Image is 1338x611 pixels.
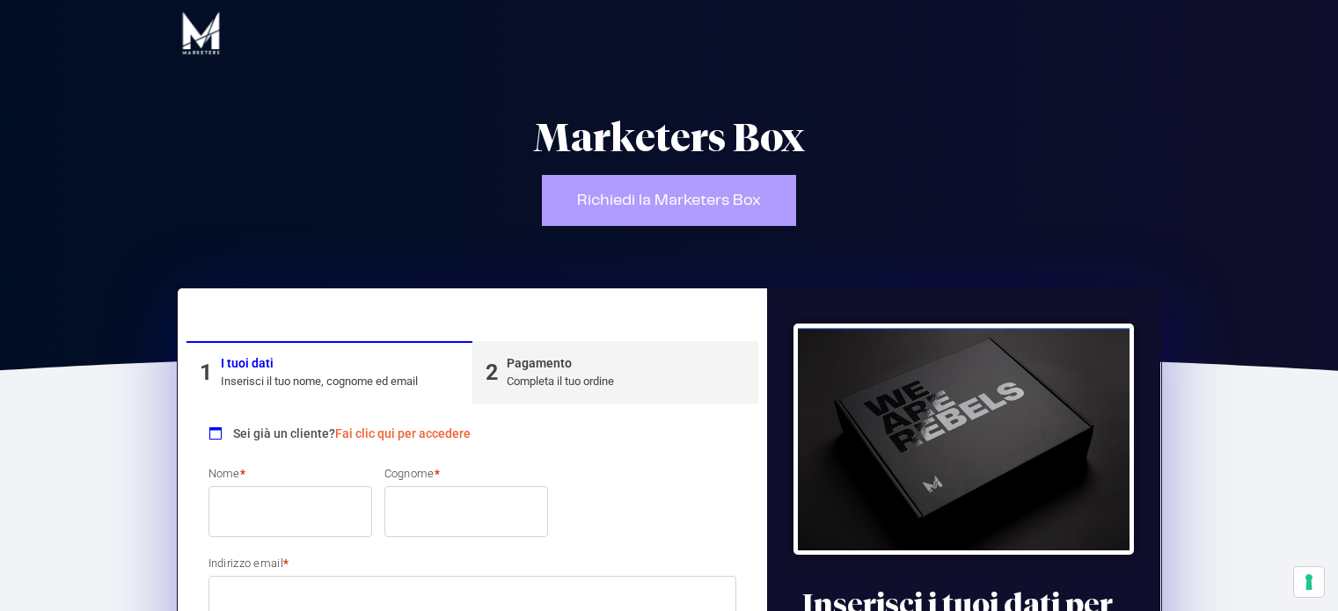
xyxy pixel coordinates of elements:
button: Le tue preferenze relative al consenso per le tecnologie di tracciamento [1294,567,1324,597]
a: Richiedi la Marketers Box [542,175,796,226]
div: I tuoi dati [221,354,418,373]
span: Richiedi la Marketers Box [577,193,761,208]
div: Inserisci il tuo nome, cognome ed email [221,373,418,390]
h2: Marketers Box [353,119,986,157]
label: Indirizzo email [208,557,737,569]
a: 1I tuoi datiInserisci il tuo nome, cognome ed email [186,341,472,404]
div: Completa il tuo ordine [507,373,614,390]
label: Cognome [384,468,548,479]
a: 2PagamentoCompleta il tuo ordine [472,341,758,404]
div: Sei già un cliente? [208,412,737,448]
a: Fai clic qui per accedere [335,426,471,440]
div: 2 [486,356,498,389]
div: 1 [200,356,212,389]
label: Nome [208,468,372,479]
div: Pagamento [507,354,614,373]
